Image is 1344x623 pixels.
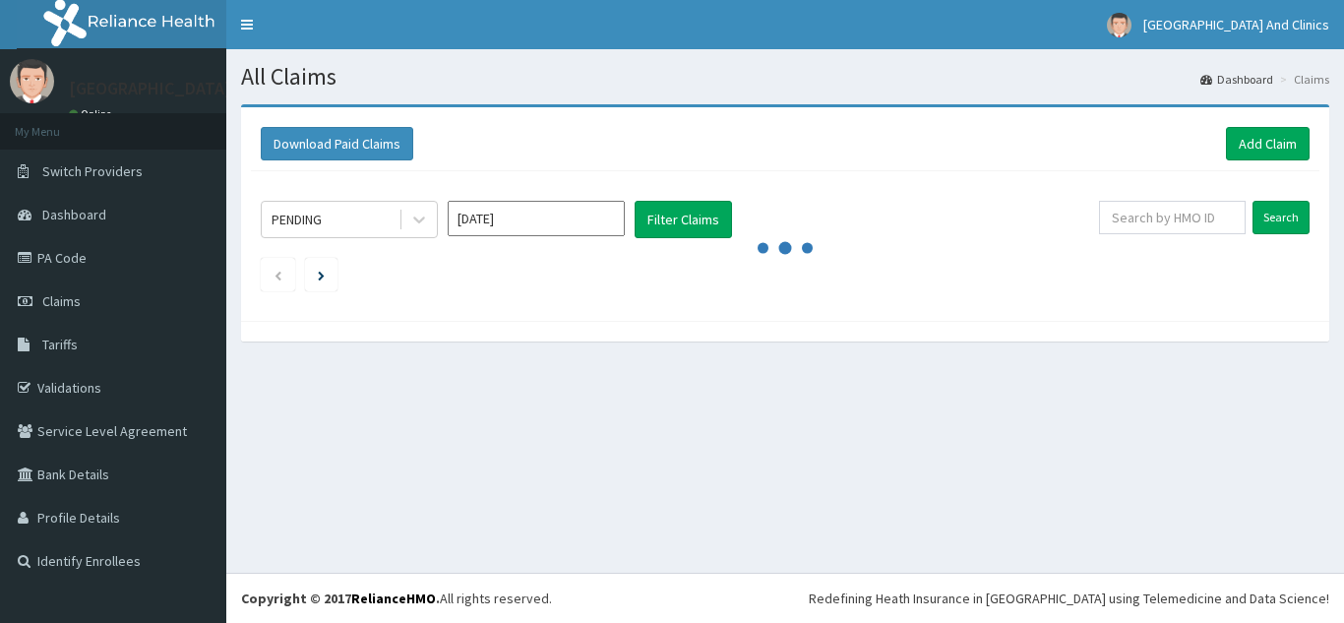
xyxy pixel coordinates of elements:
[274,266,282,283] a: Previous page
[1143,16,1329,33] span: [GEOGRAPHIC_DATA] And Clinics
[261,127,413,160] button: Download Paid Claims
[42,206,106,223] span: Dashboard
[351,590,436,607] a: RelianceHMO
[756,218,815,278] svg: audio-loading
[1099,201,1246,234] input: Search by HMO ID
[1275,71,1329,88] li: Claims
[809,589,1329,608] div: Redefining Heath Insurance in [GEOGRAPHIC_DATA] using Telemedicine and Data Science!
[635,201,732,238] button: Filter Claims
[448,201,625,236] input: Select Month and Year
[69,80,318,97] p: [GEOGRAPHIC_DATA] And Clinics
[1252,201,1310,234] input: Search
[42,162,143,180] span: Switch Providers
[10,59,54,103] img: User Image
[241,590,440,607] strong: Copyright © 2017 .
[318,266,325,283] a: Next page
[1226,127,1310,160] a: Add Claim
[272,210,322,229] div: PENDING
[1200,71,1273,88] a: Dashboard
[42,292,81,310] span: Claims
[1107,13,1131,37] img: User Image
[42,336,78,353] span: Tariffs
[69,107,116,121] a: Online
[226,573,1344,623] footer: All rights reserved.
[241,64,1329,90] h1: All Claims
